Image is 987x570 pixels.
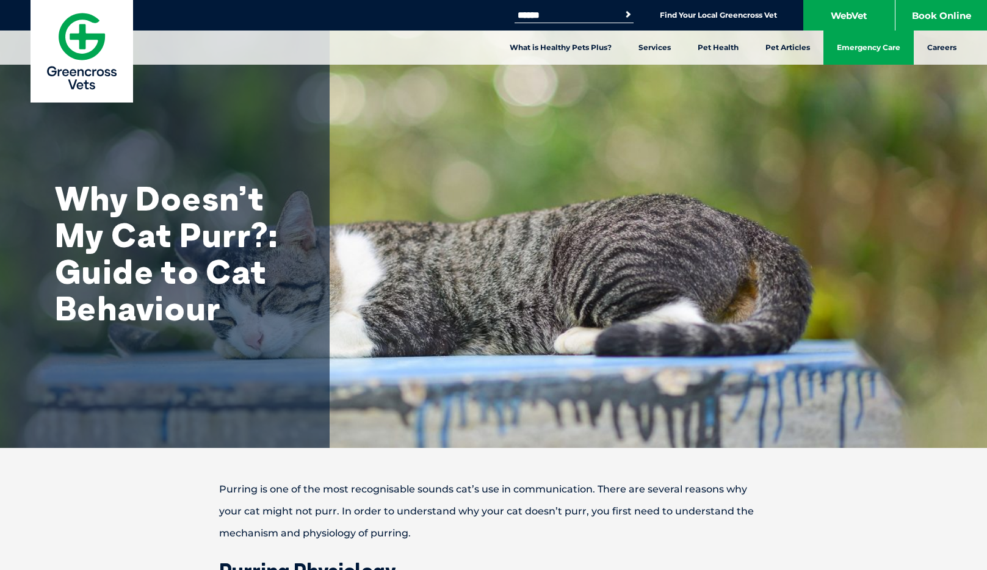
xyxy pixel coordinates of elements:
[660,10,777,20] a: Find Your Local Greencross Vet
[176,478,811,544] p: Purring is one of the most recognisable sounds cat’s use in communication. There are several reas...
[823,31,914,65] a: Emergency Care
[752,31,823,65] a: Pet Articles
[625,31,684,65] a: Services
[684,31,752,65] a: Pet Health
[914,31,970,65] a: Careers
[622,9,634,21] button: Search
[496,31,625,65] a: What is Healthy Pets Plus?
[55,180,299,326] h1: Why Doesn’t My Cat Purr?: Guide to Cat Behaviour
